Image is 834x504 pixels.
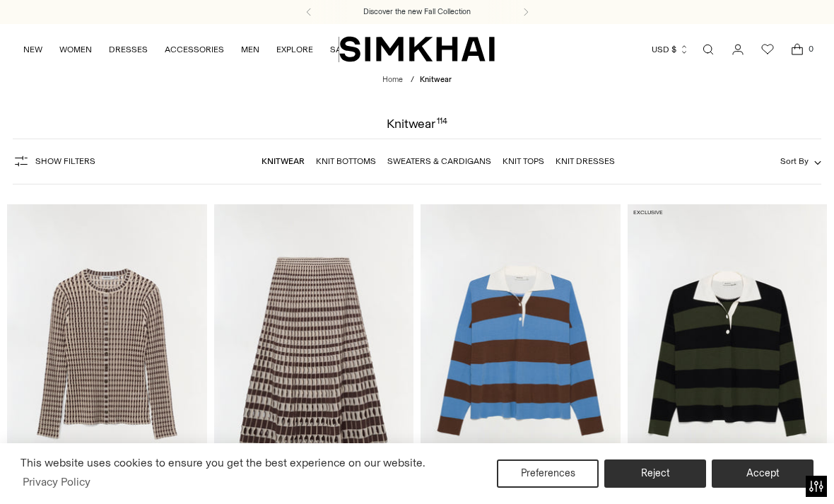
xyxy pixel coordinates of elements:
a: Knit Dresses [556,156,615,166]
a: Knit Bottoms [316,156,376,166]
a: MEN [241,34,259,65]
a: Wishlist [753,35,782,64]
a: Home [382,75,403,84]
span: Show Filters [35,156,95,166]
span: Sort By [780,156,809,166]
a: Open search modal [694,35,722,64]
a: WOMEN [59,34,92,65]
a: SIMKHAI [339,35,495,63]
a: Sweaters & Cardigans [387,156,491,166]
button: USD $ [652,34,689,65]
a: Knitwear [262,156,305,166]
button: Reject [604,459,706,488]
a: Carson Knit Rugby Polo [628,204,828,504]
a: SALE [330,34,351,65]
a: Go to the account page [724,35,752,64]
span: 0 [804,42,817,55]
div: 114 [437,117,447,130]
a: Larken Knit Midi Skirt [214,204,414,504]
a: ACCESSORIES [165,34,224,65]
a: EXPLORE [276,34,313,65]
a: Gracen Knit Cardigan [7,204,207,504]
a: Privacy Policy (opens in a new tab) [20,471,93,493]
button: Accept [712,459,814,488]
button: Preferences [497,459,599,488]
button: Show Filters [13,150,95,172]
a: Carson Knit Rugby Polo [421,204,621,504]
div: / [411,74,414,86]
nav: breadcrumbs [382,74,452,86]
a: Open cart modal [783,35,811,64]
span: Knitwear [420,75,452,84]
nav: Linked collections [262,146,615,176]
button: Sort By [780,153,821,169]
a: DRESSES [109,34,148,65]
a: Knit Tops [503,156,544,166]
a: Discover the new Fall Collection [363,6,471,18]
span: This website uses cookies to ensure you get the best experience on our website. [20,456,425,469]
a: NEW [23,34,42,65]
h1: Knitwear [387,117,447,130]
